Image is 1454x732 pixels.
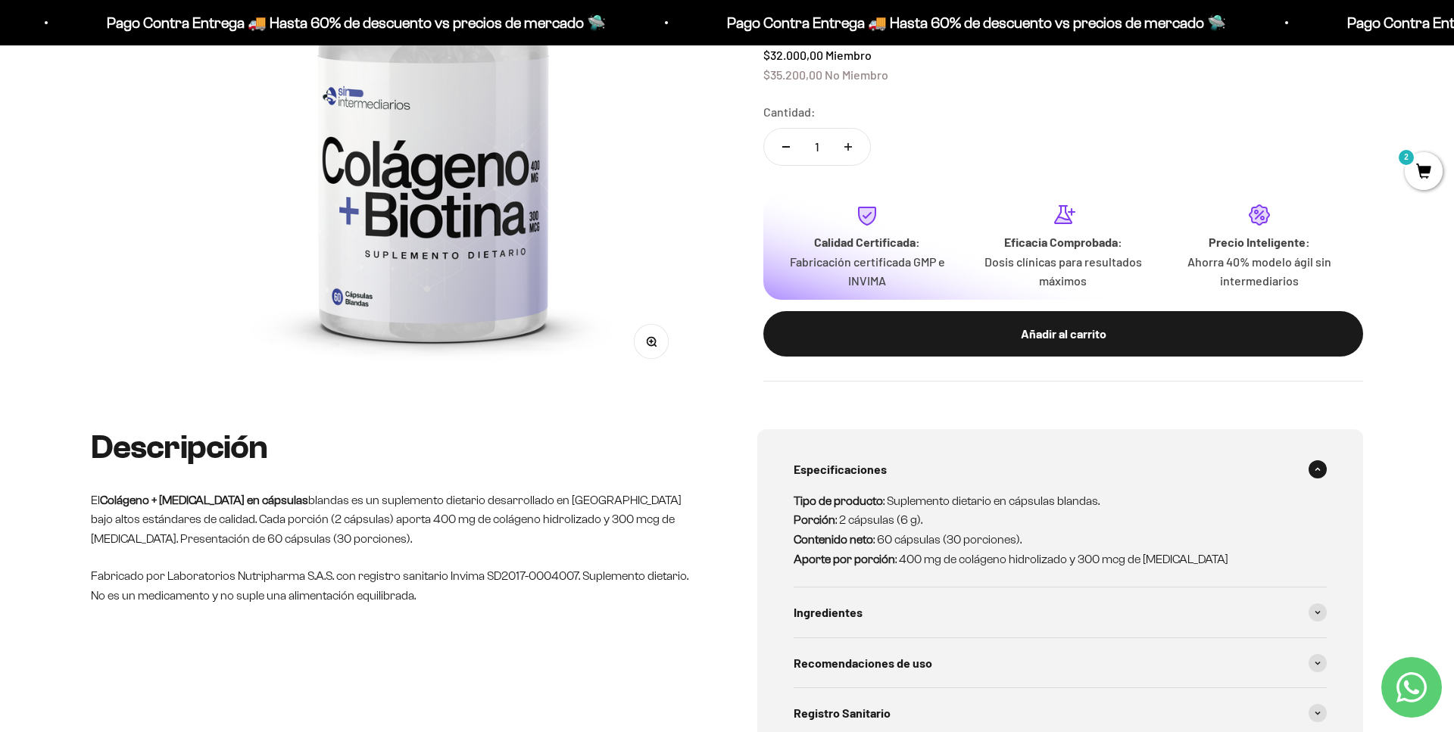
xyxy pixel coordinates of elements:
[1173,251,1345,290] p: Ahorra 40% modelo ágil sin intermediarios
[100,494,308,506] strong: Colágeno + [MEDICAL_DATA] en cápsulas
[1209,234,1310,248] strong: Precio Inteligente:
[763,310,1363,356] button: Añadir al carrito
[794,494,883,507] strong: Tipo de producto
[794,653,932,673] span: Recomendaciones de uso
[1004,234,1122,248] strong: Eficacia Comprobada:
[825,67,888,81] span: No Miembro
[782,251,953,290] p: Fabricación certificada GMP e INVIMA
[725,11,1224,35] p: Pago Contra Entrega 🚚 Hasta 60% de descuento vs precios de mercado 🛸
[794,587,1327,637] summary: Ingredientes
[814,234,920,248] strong: Calidad Certificada:
[794,533,873,546] strong: Contenido neto
[763,67,822,81] span: $35.200,00
[764,128,808,164] button: Reducir cantidad
[91,429,697,466] h2: Descripción
[1397,148,1415,167] mark: 2
[763,47,823,61] span: $32.000,00
[794,703,891,723] span: Registro Sanitario
[91,491,697,549] p: El blandas es un suplemento dietario desarrollado en [GEOGRAPHIC_DATA] bajo altos estándares de c...
[105,11,604,35] p: Pago Contra Entrega 🚚 Hasta 60% de descuento vs precios de mercado 🛸
[794,459,887,479] span: Especificaciones
[826,128,870,164] button: Aumentar cantidad
[978,251,1150,290] p: Dosis clínicas para resultados máximos
[794,603,863,622] span: Ingredientes
[794,638,1327,688] summary: Recomendaciones de uso
[91,566,697,605] p: Fabricado por Laboratorios Nutripharma S.A.S. con registro sanitario Invima SD2017-0004007. Suple...
[825,47,872,61] span: Miembro
[794,491,1309,568] p: : Suplemento dietario en cápsulas blandas. : 2 cápsulas (6 g). : 60 cápsulas (30 porciones). : 40...
[794,513,835,526] strong: Porción
[794,444,1327,494] summary: Especificaciones
[794,553,895,565] strong: Aporte por porción
[1405,164,1443,181] a: 2
[794,323,1333,343] div: Añadir al carrito
[763,102,816,122] label: Cantidad:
